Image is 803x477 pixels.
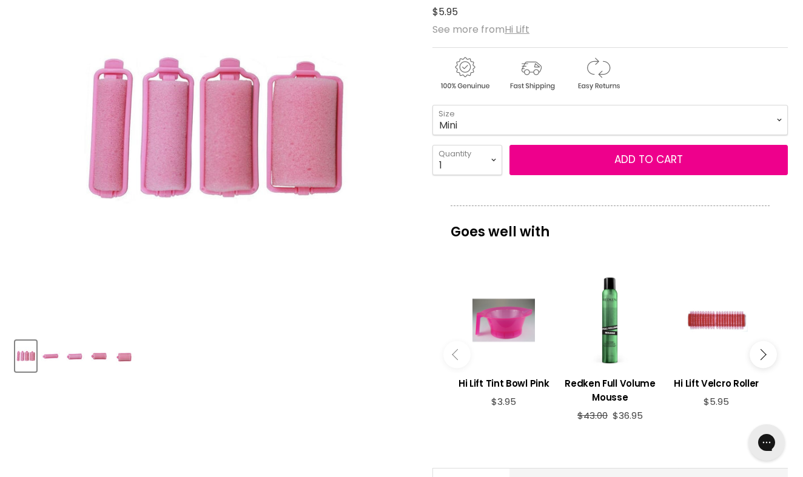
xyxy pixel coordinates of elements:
[491,395,516,408] span: $3.95
[509,145,788,175] button: Add to cart
[451,205,770,245] p: Goes well with
[16,342,35,370] img: Hi Lift Pink Foam Rollers
[432,22,529,36] span: See more from
[505,22,529,36] a: Hi Lift
[742,420,791,465] iframe: Gorgias live chat messenger
[432,145,502,175] select: Quantity
[563,367,657,410] a: View product:Redken Full Volume Mousse
[432,55,497,92] img: genuine.gif
[40,341,61,372] button: Hi Lift Pink Foam Rollers
[499,55,563,92] img: shipping.gif
[457,367,551,396] a: View product:Hi Lift Tint Bowl Pink
[116,342,135,370] img: Hi Lift Pink Foam Rollers
[614,152,683,167] span: Add to cart
[613,409,643,422] span: $36.95
[91,342,110,370] img: Hi Lift Pink Foam Rollers
[704,395,729,408] span: $5.95
[115,341,136,372] button: Hi Lift Pink Foam Rollers
[670,376,764,390] h3: Hi Lift Velcro Roller
[66,342,85,370] img: Hi Lift Pink Foam Rollers
[577,409,608,422] span: $43.00
[41,342,60,370] img: Hi Lift Pink Foam Rollers
[670,367,764,396] a: View product:Hi Lift Velcro Roller
[457,376,551,390] h3: Hi Lift Tint Bowl Pink
[566,55,630,92] img: returns.gif
[65,341,86,372] button: Hi Lift Pink Foam Rollers
[90,341,111,372] button: Hi Lift Pink Foam Rollers
[563,376,657,404] h3: Redken Full Volume Mousse
[432,5,458,19] span: $5.95
[13,337,415,372] div: Product thumbnails
[15,341,36,372] button: Hi Lift Pink Foam Rollers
